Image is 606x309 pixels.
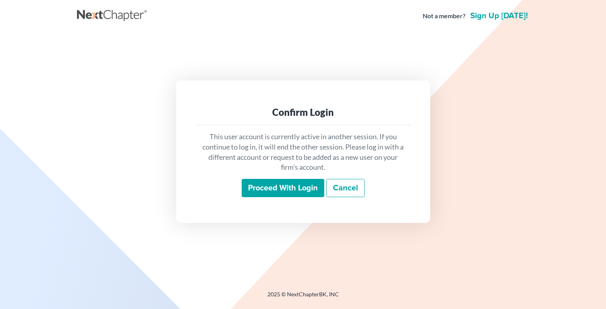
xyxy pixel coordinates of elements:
[202,132,405,173] p: This user account is currently active in another session. If you continue to log in, it will end ...
[242,179,324,197] input: Proceed with login
[326,179,365,197] a: Cancel
[77,290,529,305] div: 2025 © NextChapterBK, INC
[469,12,529,20] a: Sign up [DATE]!
[202,106,405,119] div: Confirm Login
[423,12,466,21] strong: Not a member?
